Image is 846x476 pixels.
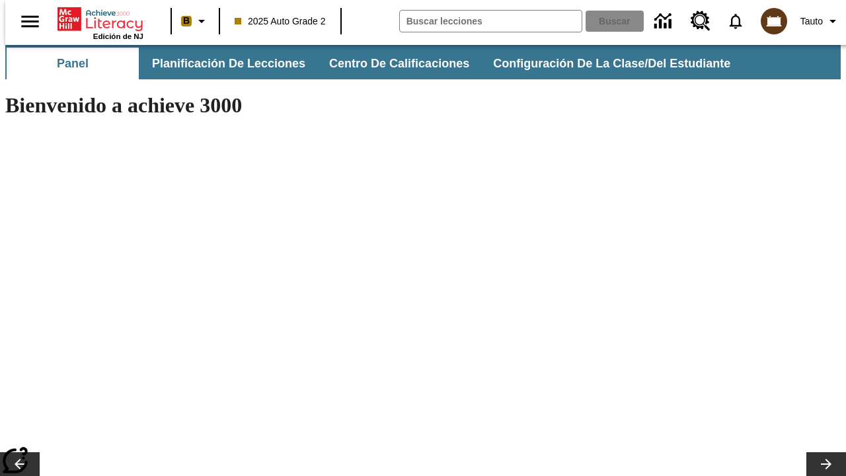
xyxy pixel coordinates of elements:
h1: Bienvenido a achieve 3000 [5,93,576,118]
button: Planificación de lecciones [141,48,316,79]
span: 2025 Auto Grade 2 [235,15,326,28]
span: Planificación de lecciones [152,56,305,71]
span: Panel [57,56,89,71]
button: Abrir el menú lateral [11,2,50,41]
span: Tauto [800,15,823,28]
input: Buscar campo [400,11,582,32]
span: Centro de calificaciones [329,56,469,71]
a: Centro de información [646,3,683,40]
span: Configuración de la clase/del estudiante [493,56,730,71]
div: Subbarra de navegación [5,45,841,79]
button: Centro de calificaciones [319,48,480,79]
img: avatar image [761,8,787,34]
button: Escoja un nuevo avatar [753,4,795,38]
span: Edición de NJ [93,32,143,40]
a: Notificaciones [718,4,753,38]
button: Panel [7,48,139,79]
div: Portada [58,5,143,40]
a: Centro de recursos, Se abrirá en una pestaña nueva. [683,3,718,39]
button: Perfil/Configuración [795,9,846,33]
button: Configuración de la clase/del estudiante [482,48,741,79]
div: Subbarra de navegación [5,48,742,79]
a: Portada [58,6,143,32]
button: Boost El color de la clase es anaranjado claro. Cambiar el color de la clase. [176,9,215,33]
button: Carrusel de lecciones, seguir [806,452,846,476]
span: B [183,13,190,29]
